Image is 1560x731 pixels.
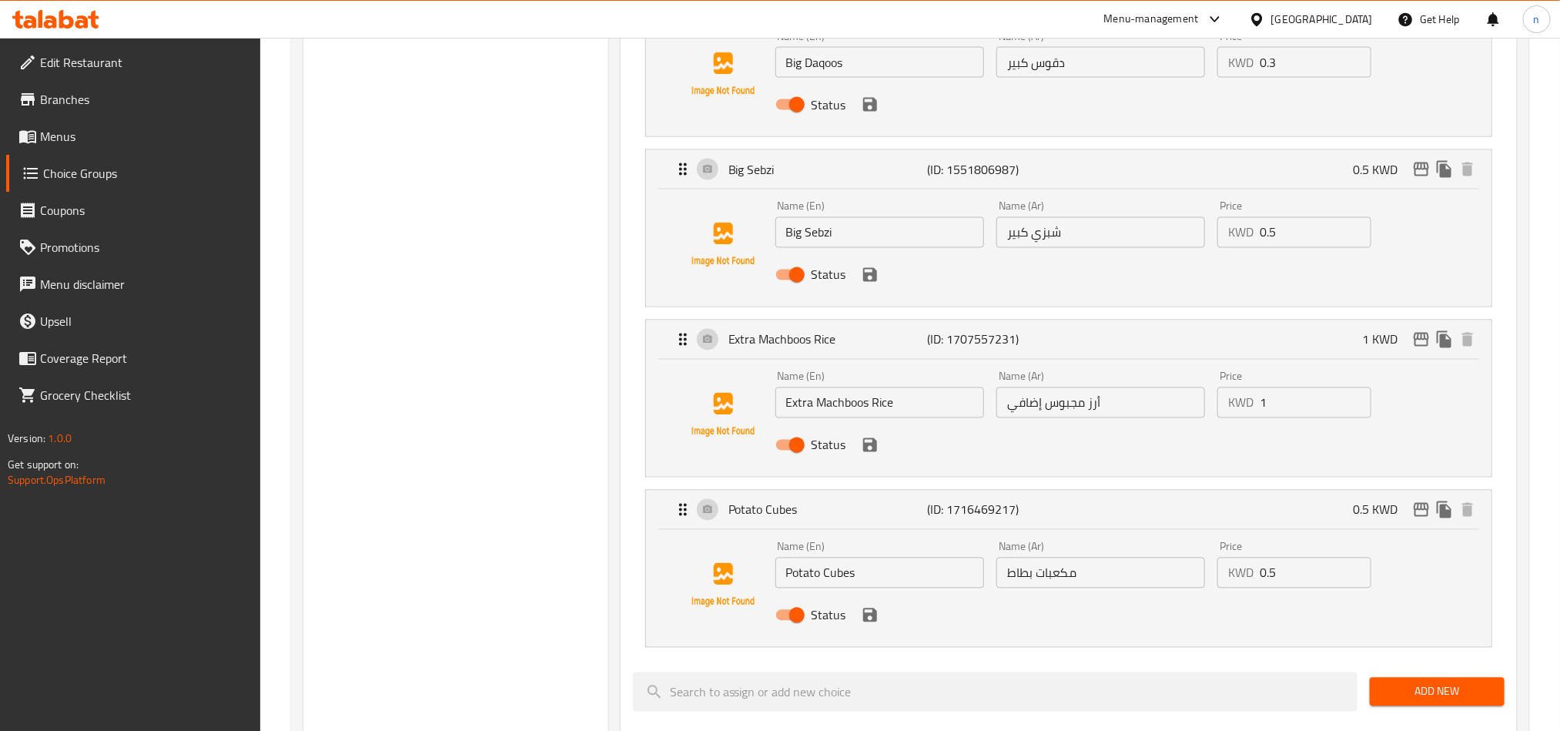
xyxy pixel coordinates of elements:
[1456,498,1479,521] button: delete
[8,454,79,474] span: Get support on:
[6,377,260,414] a: Grocery Checklist
[927,501,1060,519] p: (ID: 1716469217)
[996,47,1205,78] input: Enter name Ar
[40,238,248,257] span: Promotions
[728,501,927,519] p: Potato Cubes
[40,201,248,220] span: Coupons
[1433,498,1456,521] button: duplicate
[633,484,1505,654] li: ExpandPotato CubesName (En)Name (Ar)PriceKWDStatussave
[1370,678,1505,706] button: Add New
[6,118,260,155] a: Menus
[6,44,260,81] a: Edit Restaurant
[1456,158,1479,181] button: delete
[1410,158,1433,181] button: edit
[1228,53,1254,72] p: KWD
[646,150,1491,189] div: Expand
[812,266,846,284] span: Status
[6,303,260,340] a: Upsell
[775,558,984,588] input: Enter name En
[996,217,1205,248] input: Enter name Ar
[1228,564,1254,582] p: KWD
[1456,328,1479,351] button: delete
[1260,47,1371,78] input: Please enter price
[1228,223,1254,242] p: KWD
[6,266,260,303] a: Menu disclaimer
[6,192,260,229] a: Coupons
[1271,11,1373,28] div: [GEOGRAPHIC_DATA]
[40,90,248,109] span: Branches
[1353,160,1410,179] p: 0.5 KWD
[1534,11,1540,28] span: n
[40,53,248,72] span: Edit Restaurant
[646,320,1491,359] div: Expand
[728,160,927,179] p: Big Sebzi
[996,387,1205,418] input: Enter name Ar
[633,314,1505,484] li: ExpandExtra Machboos RiceName (En)Name (Ar)PriceKWDStatussave
[728,330,927,349] p: Extra Machboos Rice
[1104,10,1199,29] div: Menu-management
[927,160,1060,179] p: (ID: 1551806987)
[674,25,772,124] img: Big Daqoos
[674,196,772,294] img: Big Sebzi
[859,93,882,116] button: save
[674,366,772,464] img: Extra Machboos Rice
[775,47,984,78] input: Enter name En
[40,312,248,330] span: Upsell
[927,330,1060,349] p: (ID: 1707557231)
[6,340,260,377] a: Coverage Report
[8,470,105,490] a: Support.OpsPlatform
[40,275,248,293] span: Menu disclaimer
[40,349,248,367] span: Coverage Report
[48,428,72,448] span: 1.0.0
[40,386,248,404] span: Grocery Checklist
[1410,328,1433,351] button: edit
[1382,682,1492,702] span: Add New
[775,387,984,418] input: Enter name En
[1410,498,1433,521] button: edit
[1260,217,1371,248] input: Please enter price
[859,434,882,457] button: save
[6,155,260,192] a: Choice Groups
[6,229,260,266] a: Promotions
[1433,158,1456,181] button: duplicate
[1362,330,1410,349] p: 1 KWD
[859,604,882,627] button: save
[1260,558,1371,588] input: Please enter price
[8,428,45,448] span: Version:
[1433,328,1456,351] button: duplicate
[43,164,248,183] span: Choice Groups
[775,217,984,248] input: Enter name En
[812,606,846,625] span: Status
[812,96,846,114] span: Status
[633,143,1505,314] li: ExpandBig SebziName (En)Name (Ar)PriceKWDStatussave
[6,81,260,118] a: Branches
[859,263,882,287] button: save
[1228,394,1254,412] p: KWD
[40,127,248,146] span: Menus
[812,436,846,454] span: Status
[1260,387,1371,418] input: Please enter price
[646,491,1491,529] div: Expand
[1353,501,1410,519] p: 0.5 KWD
[633,672,1357,712] input: search
[996,558,1205,588] input: Enter name Ar
[674,536,772,635] img: Potato Cubes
